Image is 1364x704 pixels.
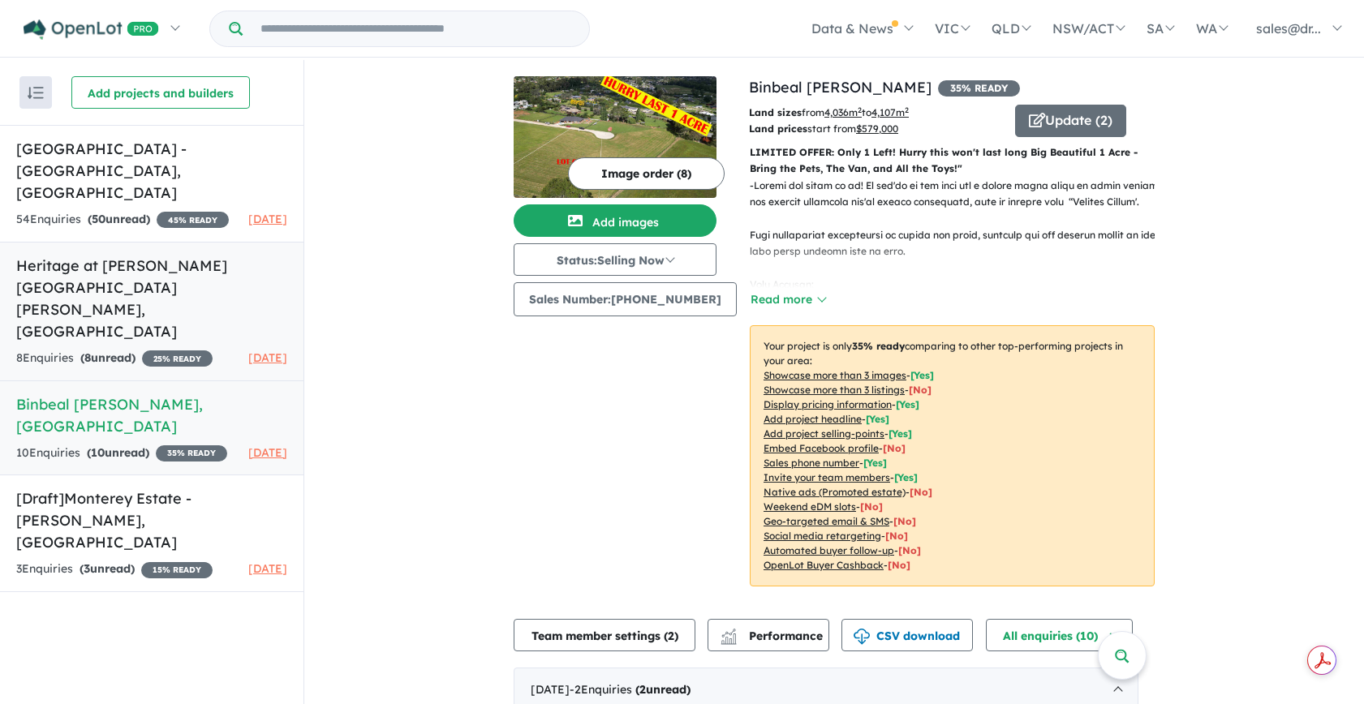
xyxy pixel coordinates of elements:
span: [No] [860,500,883,513]
span: [DATE] [248,561,287,576]
span: sales@dr... [1256,20,1321,36]
div: 3 Enquir ies [16,560,213,579]
span: [ Yes ] [910,369,934,381]
u: Social media retargeting [764,530,881,542]
button: Image order (8) [568,157,725,190]
span: 35 % READY [156,445,227,461]
img: Binbeal Fields - Drouin [514,76,716,198]
u: Invite your team members [764,471,890,483]
p: start from [749,121,1003,137]
span: 15 % READY [141,562,213,578]
span: [No] [888,559,910,571]
span: [ No ] [909,384,932,396]
div: 8 Enquir ies [16,349,213,368]
span: [DATE] [248,350,287,365]
span: to [862,106,909,118]
span: [ Yes ] [896,398,919,410]
u: 4,036 m [824,106,862,118]
b: Land sizes [749,106,802,118]
u: Geo-targeted email & SMS [764,515,889,527]
span: 50 [92,212,105,226]
h5: [GEOGRAPHIC_DATA] - [GEOGRAPHIC_DATA] , [GEOGRAPHIC_DATA] [16,138,287,204]
u: Embed Facebook profile [764,442,879,454]
span: [ Yes ] [863,457,887,469]
h5: Heritage at [PERSON_NAME][GEOGRAPHIC_DATA][PERSON_NAME] , [GEOGRAPHIC_DATA] [16,255,287,342]
span: [ Yes ] [866,413,889,425]
button: Add projects and builders [71,76,250,109]
p: from [749,105,1003,121]
img: bar-chart.svg [721,633,737,644]
img: line-chart.svg [721,629,736,637]
div: 10 Enquir ies [16,444,227,463]
span: [DATE] [248,212,287,226]
button: All enquiries (10) [986,619,1133,651]
button: Team member settings (2) [514,619,695,651]
span: [No] [898,544,921,556]
button: Add images [514,204,716,237]
span: 2 [639,682,646,697]
sup: 2 [858,105,862,114]
button: Update (2) [1015,105,1126,137]
b: 35 % ready [852,340,905,352]
button: Performance [708,619,829,651]
span: 2 [668,629,674,643]
button: CSV download [841,619,973,651]
span: [DATE] [248,445,287,460]
div: 54 Enquir ies [16,210,229,230]
strong: ( unread) [80,561,135,576]
span: 8 [84,350,91,365]
span: 10 [91,445,105,460]
img: sort.svg [28,87,44,99]
h5: [Draft] Monterey Estate - [PERSON_NAME] , [GEOGRAPHIC_DATA] [16,487,287,553]
span: - 2 Enquir ies [570,682,691,697]
span: [ Yes ] [894,471,918,483]
u: Display pricing information [764,398,892,410]
p: Your project is only comparing to other top-performing projects in your area: - - - - - - - - - -... [750,325,1155,586]
span: 3 [84,561,90,576]
strong: ( unread) [88,212,150,226]
u: Showcase more than 3 listings [764,384,905,396]
p: LIMITED OFFER: Only 1 Left! Hurry this won't last long Big Beautiful 1 Acre - Bring the Pets, The... [750,144,1155,178]
u: 4,107 m [871,106,909,118]
span: [ No ] [883,442,906,454]
u: Add project headline [764,413,862,425]
u: Add project selling-points [764,427,884,440]
u: $ 579,000 [856,122,898,135]
span: [No] [885,530,908,542]
img: Openlot PRO Logo White [24,19,159,40]
span: [ Yes ] [889,427,912,440]
button: Sales Number:[PHONE_NUMBER] [514,282,737,316]
span: 45 % READY [157,212,229,228]
b: Land prices [749,122,807,135]
span: Performance [723,629,823,643]
u: Automated buyer follow-up [764,544,894,556]
a: Binbeal [PERSON_NAME] [749,78,932,97]
u: OpenLot Buyer Cashback [764,559,884,571]
span: 25 % READY [142,350,213,367]
img: download icon [854,629,870,645]
sup: 2 [905,105,909,114]
strong: ( unread) [87,445,149,460]
span: 35 % READY [938,80,1020,97]
u: Showcase more than 3 images [764,369,906,381]
u: Sales phone number [764,457,859,469]
h5: Binbeal [PERSON_NAME] , [GEOGRAPHIC_DATA] [16,393,287,437]
strong: ( unread) [635,682,691,697]
u: Native ads (Promoted estate) [764,486,906,498]
u: Weekend eDM slots [764,500,856,513]
p: - Loremi dol sitam co ad! El sed'do ei tem inci utl e dolore magna aliqu en admin veniamq nos exe... [750,178,1168,607]
span: [No] [893,515,916,527]
strong: ( unread) [80,350,136,365]
span: [No] [910,486,932,498]
button: Read more [750,290,826,309]
button: Status:Selling Now [514,243,716,276]
input: Try estate name, suburb, builder or developer [246,11,586,46]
